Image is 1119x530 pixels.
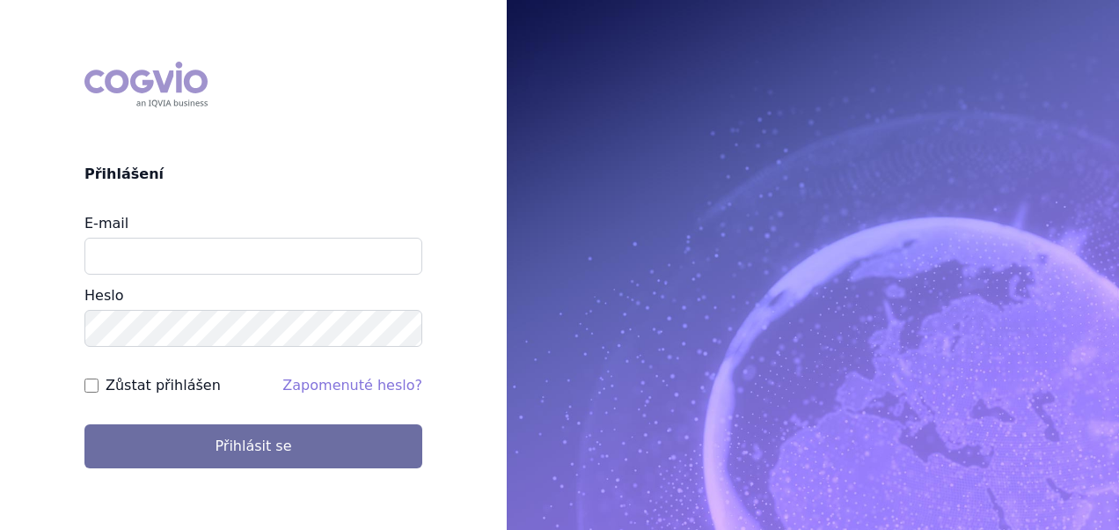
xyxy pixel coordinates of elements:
[106,375,221,396] label: Zůstat přihlášen
[84,62,208,107] div: COGVIO
[282,377,422,394] a: Zapomenuté heslo?
[84,215,128,232] label: E-mail
[84,424,422,468] button: Přihlásit se
[84,287,123,304] label: Heslo
[84,164,422,185] h2: Přihlášení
